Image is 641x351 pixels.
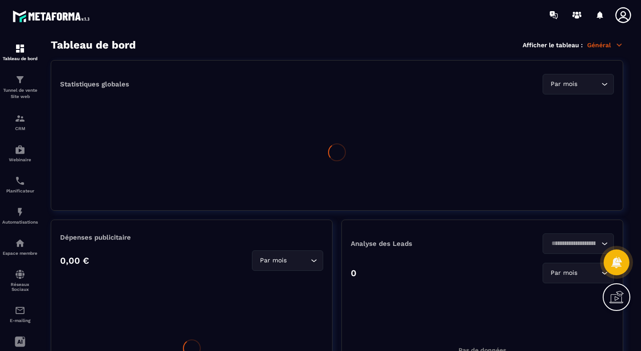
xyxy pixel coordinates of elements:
[15,269,25,280] img: social-network
[15,207,25,217] img: automations
[60,255,89,266] p: 0,00 €
[60,233,323,241] p: Dépenses publicitaire
[2,37,38,68] a: formationformationTableau de bord
[2,126,38,131] p: CRM
[2,220,38,224] p: Automatisations
[60,80,129,88] p: Statistiques globales
[15,175,25,186] img: scheduler
[15,113,25,124] img: formation
[2,138,38,169] a: automationsautomationsWebinaire
[351,268,357,278] p: 0
[2,251,38,256] p: Espace membre
[51,39,136,51] h3: Tableau de bord
[548,268,579,278] span: Par mois
[15,305,25,316] img: email
[252,250,323,271] div: Search for option
[2,188,38,193] p: Planificateur
[543,233,614,254] div: Search for option
[2,318,38,323] p: E-mailing
[579,79,599,89] input: Search for option
[15,238,25,249] img: automations
[523,41,583,49] p: Afficher le tableau :
[15,43,25,54] img: formation
[548,79,579,89] span: Par mois
[351,240,483,248] p: Analyse des Leads
[258,256,288,265] span: Par mois
[579,268,599,278] input: Search for option
[12,8,93,24] img: logo
[2,68,38,106] a: formationformationTunnel de vente Site web
[587,41,623,49] p: Général
[2,56,38,61] p: Tableau de bord
[548,239,599,249] input: Search for option
[2,262,38,298] a: social-networksocial-networkRéseaux Sociaux
[15,74,25,85] img: formation
[15,144,25,155] img: automations
[2,157,38,162] p: Webinaire
[2,298,38,330] a: emailemailE-mailing
[2,106,38,138] a: formationformationCRM
[288,256,308,265] input: Search for option
[2,169,38,200] a: schedulerschedulerPlanificateur
[2,200,38,231] a: automationsautomationsAutomatisations
[543,263,614,283] div: Search for option
[2,282,38,292] p: Réseaux Sociaux
[543,74,614,94] div: Search for option
[2,231,38,262] a: automationsautomationsEspace membre
[2,87,38,100] p: Tunnel de vente Site web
